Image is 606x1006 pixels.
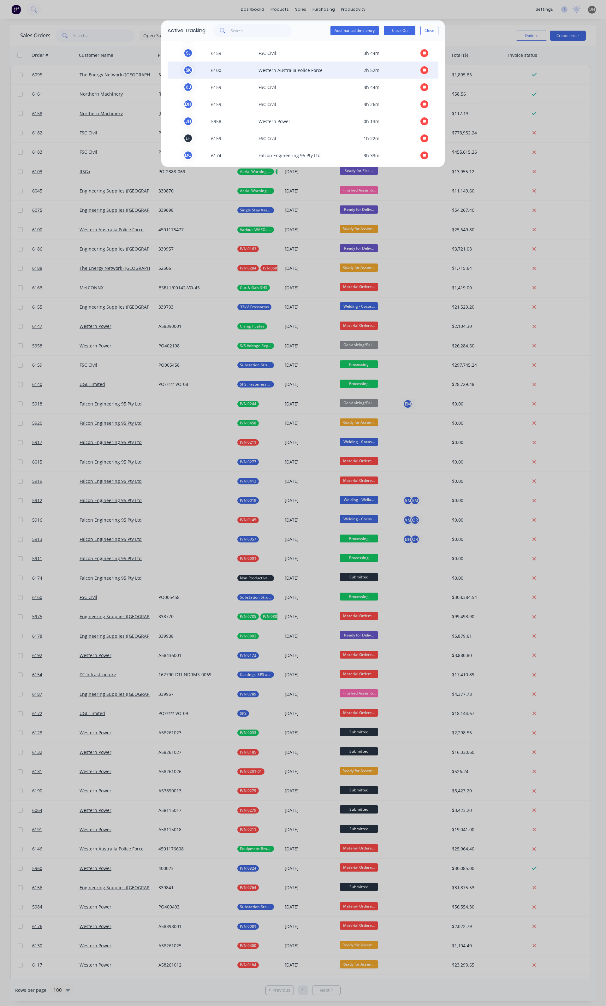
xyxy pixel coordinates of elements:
[256,65,333,75] span: Western Australia Police Force
[420,26,438,35] button: Close
[256,99,333,109] span: FSC Civil
[333,82,410,92] span: 3h 44m
[256,133,333,143] span: FSC Civil
[183,48,193,58] div: S L
[209,48,256,58] span: 6159
[256,82,333,92] span: FSC Civil
[333,99,410,109] span: 3h 26m
[384,26,415,35] button: Clock On
[209,99,256,109] span: 6159
[183,133,193,143] div: L H
[333,151,410,160] span: 3h 33m
[333,65,410,75] span: 2h 52m
[168,27,205,34] div: Active Tracking
[183,151,193,160] div: D C
[256,48,333,58] span: FSC Civil
[209,151,256,160] span: 6174
[209,133,256,143] span: 6159
[183,82,193,92] div: K J
[256,116,333,126] span: Western Power
[209,65,256,75] span: 6100
[333,48,410,58] span: 3h 44m
[183,116,193,126] div: J H
[330,26,379,35] button: Add manual time entry
[183,99,193,109] div: D H
[256,151,333,160] span: Falcon Engineering 95 Pty Ltd
[231,24,292,37] input: Search...
[183,65,193,75] div: S K
[333,133,410,143] span: 1h 22m
[209,82,256,92] span: 6159
[333,116,410,126] span: 0h 13m
[209,116,256,126] span: 5958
